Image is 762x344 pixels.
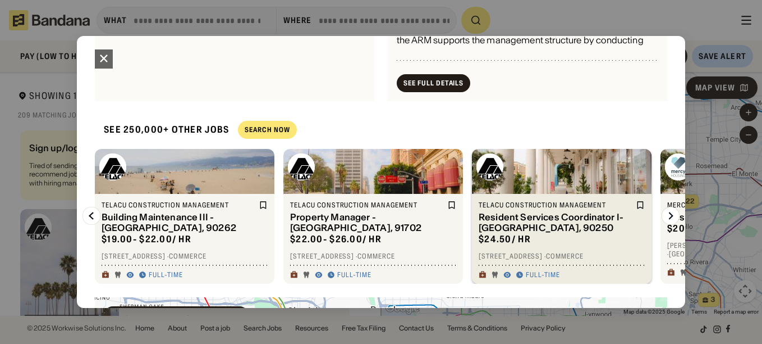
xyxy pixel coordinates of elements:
[102,201,256,210] div: Telacu Construction Management
[665,153,692,180] img: Mercy Housing logo
[288,153,315,180] img: Telacu Construction Management logo
[290,212,445,233] div: Property Manager - [GEOGRAPHIC_DATA], 91702
[290,201,445,210] div: Telacu Construction Management
[667,223,720,234] div: $ 20.00 / hr
[479,201,634,210] div: Telacu Construction Management
[95,115,229,144] div: See 250,000+ other jobs
[99,153,126,180] img: Telacu Construction Management logo
[82,207,100,225] img: Left Arrow
[245,126,290,133] div: Search Now
[102,233,191,245] div: $ 19.00 - $22.00 / hr
[403,80,463,87] div: See Full Details
[337,270,371,279] div: Full-time
[476,153,503,180] img: Telacu Construction Management logo
[479,252,645,261] div: [STREET_ADDRESS] · Commerce
[479,233,531,245] div: $ 24.50 / hr
[290,252,456,261] div: [STREET_ADDRESS] · Commerce
[149,270,183,279] div: Full-time
[526,270,560,279] div: Full-time
[290,233,382,245] div: $ 22.00 - $26.00 / hr
[102,212,256,233] div: Building Maintenance III - [GEOGRAPHIC_DATA], 90262
[102,252,268,261] div: [STREET_ADDRESS] · Commerce
[662,207,680,225] img: Right Arrow
[479,212,634,233] div: Resident Services Coordinator I- [GEOGRAPHIC_DATA], 90250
